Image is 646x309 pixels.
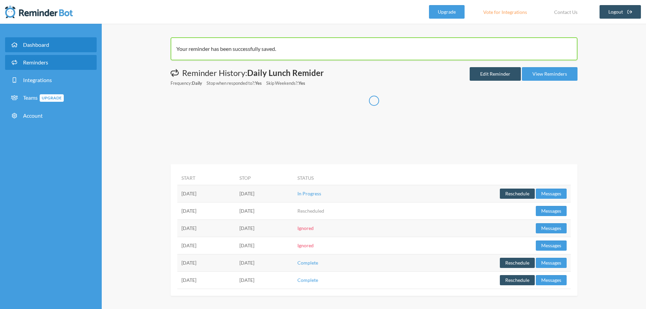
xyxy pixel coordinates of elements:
a: Edit Reminder [470,67,521,81]
td: [DATE] [177,219,235,237]
span: Dashboard [23,41,49,48]
a: Dashboard [5,37,97,52]
a: Account [5,108,97,123]
td: [DATE] [177,185,235,202]
span: Upgrade [40,94,64,102]
th: Status [293,171,381,185]
small: Frequency: [171,80,202,86]
strong: Daily [192,80,202,86]
td: Complete [293,254,381,271]
a: Integrations [5,73,97,88]
button: Messages [536,240,567,251]
span: Reminders [23,59,48,65]
td: Ignored [293,237,381,254]
td: [DATE] [235,202,293,219]
td: [DATE] [235,185,293,202]
button: Reschedule [500,258,535,268]
button: Messages [536,223,567,233]
button: Messages [536,189,567,199]
button: Reschedule [500,189,535,199]
a: Logout [600,5,641,19]
strong: Yes [298,80,305,86]
span: Your reminder has been successfully saved. [176,45,276,52]
button: Reschedule [500,275,535,285]
a: Vote for Integrations [475,5,535,19]
small: Stop when responded to?: [207,80,262,86]
td: In Progress [293,185,381,202]
a: TeamsUpgrade [5,90,97,105]
td: Ignored [293,219,381,237]
strong: Daily Lunch Remider [247,68,324,78]
span: Integrations [23,77,52,83]
td: Rescheduled [293,202,381,219]
a: Contact Us [546,5,586,19]
a: Reminders [5,55,97,70]
td: [DATE] [235,271,293,289]
td: Complete [293,271,381,289]
a: View Reminders [522,67,578,81]
strong: Yes [255,80,262,86]
td: [DATE] [177,271,235,289]
td: [DATE] [235,237,293,254]
td: [DATE] [177,254,235,271]
td: [DATE] [177,237,235,254]
th: Start [177,171,235,185]
td: [DATE] [177,202,235,219]
button: Messages [536,275,567,285]
a: Upgrade [429,5,465,19]
td: [DATE] [235,219,293,237]
button: Messages [536,206,567,216]
th: Stop [235,171,293,185]
img: Reminder Bot [5,5,73,19]
h1: Reminder History: [171,67,324,79]
button: Messages [536,258,567,268]
span: Account [23,112,43,119]
td: [DATE] [235,254,293,271]
small: Skip Weekends?: [266,80,305,86]
span: Teams [23,94,64,101]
